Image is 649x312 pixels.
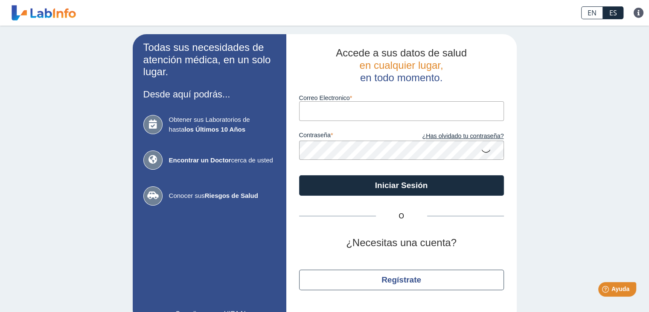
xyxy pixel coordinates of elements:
b: Riesgos de Salud [205,192,258,199]
iframe: Help widget launcher [573,279,640,303]
h2: ¿Necesitas una cuenta? [299,237,504,249]
b: los Últimos 10 Años [184,126,245,133]
a: ¿Has olvidado tu contraseña? [402,132,504,141]
h3: Desde aquí podrás... [143,89,276,100]
span: Conocer sus [169,191,276,201]
span: Obtener sus Laboratorios de hasta [169,115,276,134]
button: Iniciar Sesión [299,175,504,196]
span: Accede a sus datos de salud [336,47,467,59]
button: Regístrate [299,270,504,290]
label: contraseña [299,132,402,141]
span: en todo momento. [360,72,442,83]
b: Encontrar un Doctor [169,156,231,164]
span: cerca de usted [169,156,276,165]
span: en cualquier lugar, [359,59,443,71]
span: O [376,211,427,221]
label: Correo Electronico [299,94,504,101]
a: EN [581,6,603,19]
a: ES [603,6,623,19]
h2: Todas sus necesidades de atención médica, en un solo lugar. [143,41,276,78]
